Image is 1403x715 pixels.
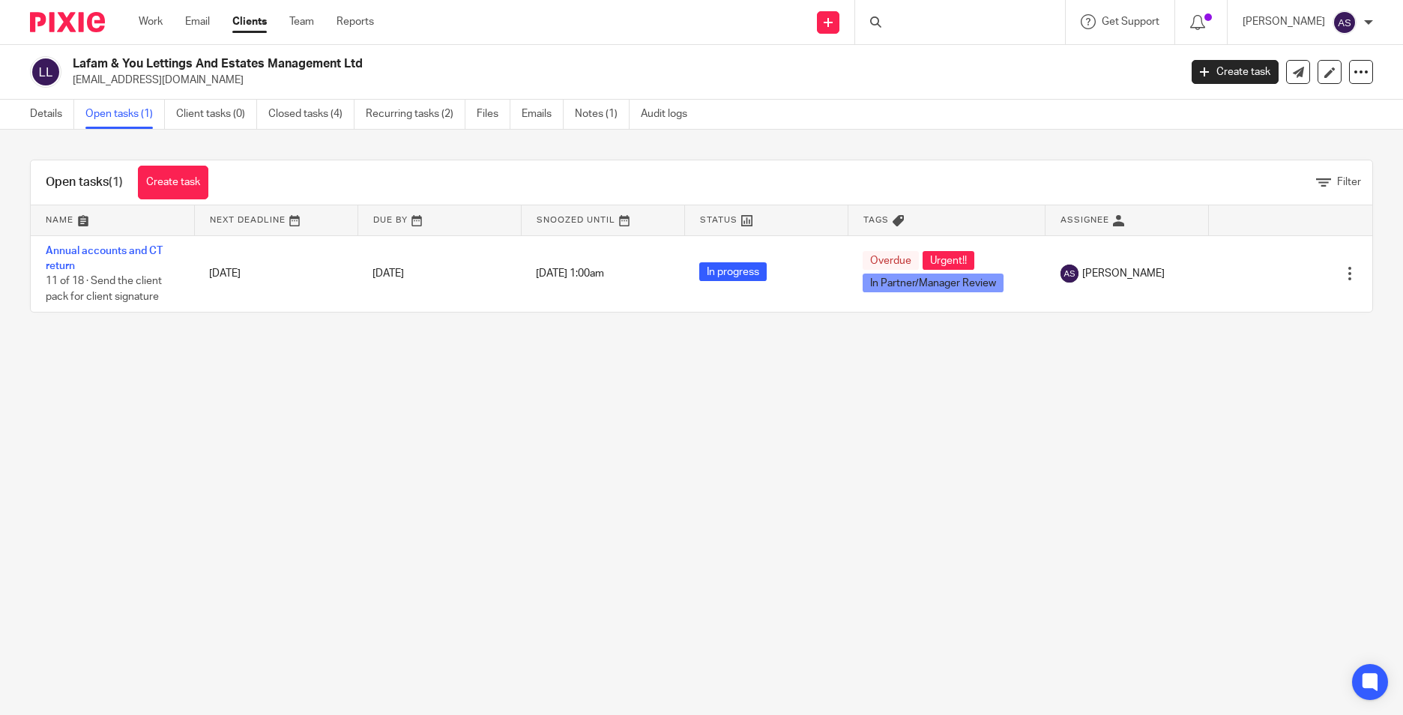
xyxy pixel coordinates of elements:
[30,100,74,129] a: Details
[46,276,162,302] span: 11 of 18 · Send the client pack for client signature
[863,274,1004,292] span: In Partner/Manager Review
[1102,16,1159,27] span: Get Support
[1243,14,1325,29] p: [PERSON_NAME]
[337,14,374,29] a: Reports
[1060,265,1078,283] img: svg%3E
[46,175,123,190] h1: Open tasks
[139,14,163,29] a: Work
[30,12,105,32] img: Pixie
[575,100,630,129] a: Notes (1)
[194,235,357,312] td: [DATE]
[1192,60,1279,84] a: Create task
[863,251,919,270] span: Overdue
[30,56,61,88] img: svg%3E
[536,268,604,279] span: [DATE] 1:00am
[522,100,564,129] a: Emails
[1337,177,1361,187] span: Filter
[477,100,510,129] a: Files
[923,251,974,270] span: Urgent!!
[268,100,354,129] a: Closed tasks (4)
[700,216,737,224] span: Status
[1333,10,1357,34] img: svg%3E
[699,262,767,281] span: In progress
[289,14,314,29] a: Team
[185,14,210,29] a: Email
[372,268,404,279] span: [DATE]
[641,100,699,129] a: Audit logs
[366,100,465,129] a: Recurring tasks (2)
[232,14,267,29] a: Clients
[46,246,163,271] a: Annual accounts and CT return
[109,176,123,188] span: (1)
[537,216,615,224] span: Snoozed Until
[73,73,1169,88] p: [EMAIL_ADDRESS][DOMAIN_NAME]
[176,100,257,129] a: Client tasks (0)
[863,216,889,224] span: Tags
[138,166,208,199] a: Create task
[1082,266,1165,281] span: [PERSON_NAME]
[73,56,950,72] h2: Lafam & You Lettings And Estates Management Ltd
[85,100,165,129] a: Open tasks (1)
